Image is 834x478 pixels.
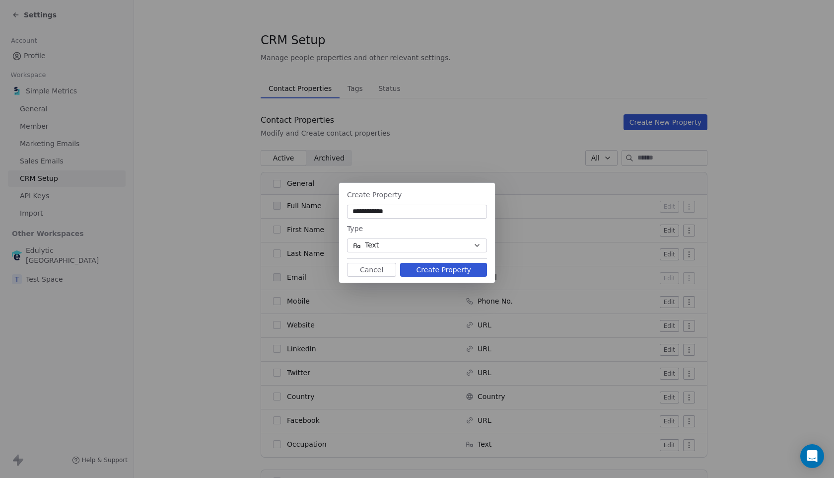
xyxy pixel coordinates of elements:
button: Create Property [400,263,487,277]
span: Type [347,225,363,233]
button: Text [347,239,487,252]
button: Cancel [347,263,396,277]
span: Text [365,240,379,250]
span: Create Property [347,191,402,199]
